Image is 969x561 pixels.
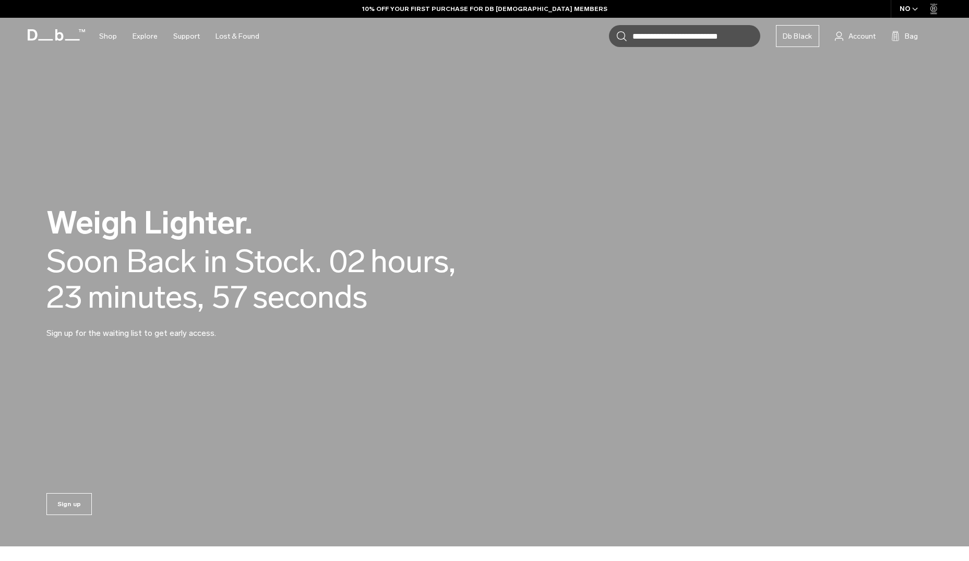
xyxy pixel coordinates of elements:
[46,493,92,515] a: Sign up
[88,279,204,314] span: minutes
[362,4,607,14] a: 10% OFF YOUR FIRST PURCHASE FOR DB [DEMOGRAPHIC_DATA] MEMBERS
[46,279,82,314] span: 23
[133,18,158,55] a: Explore
[46,244,321,279] div: Soon Back in Stock.
[370,244,456,279] span: hours,
[46,314,297,340] p: Sign up for the waiting list to get early access.
[91,18,267,55] nav: Main Navigation
[329,244,365,279] span: 02
[99,18,117,55] a: Shop
[848,31,876,42] span: Account
[835,30,876,42] a: Account
[173,18,200,55] a: Support
[46,207,516,239] h2: Weigh Lighter.
[212,279,247,314] span: 57
[216,18,259,55] a: Lost & Found
[905,31,918,42] span: Bag
[891,30,918,42] button: Bag
[197,278,204,316] span: ,
[776,25,819,47] a: Db Black
[253,279,367,314] span: seconds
